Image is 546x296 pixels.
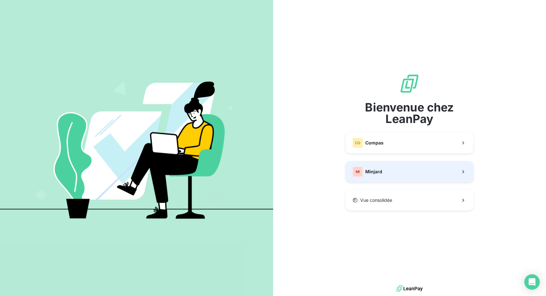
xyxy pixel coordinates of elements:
[345,132,473,153] button: COCompas
[365,140,384,146] span: Compas
[524,274,540,290] div: Open Intercom Messenger
[345,190,473,210] button: Vue consolidée
[360,197,392,203] span: Vue consolidée
[399,73,420,94] img: logo sigle
[365,169,382,175] span: Minjard
[352,167,363,177] div: MI
[345,102,473,125] span: Bienvenue chez LeanPay
[396,284,423,293] img: logo
[352,138,363,148] div: CO
[345,161,473,182] button: MIMinjard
